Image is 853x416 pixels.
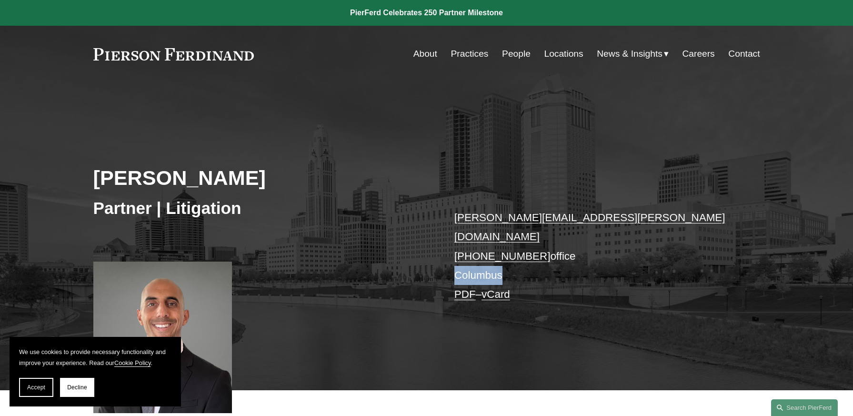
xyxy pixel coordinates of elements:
[454,212,725,243] a: [PERSON_NAME][EMAIL_ADDRESS][PERSON_NAME][DOMAIN_NAME]
[771,399,838,416] a: Search this site
[728,45,760,63] a: Contact
[597,46,662,62] span: News & Insights
[93,198,427,219] h3: Partner | Litigation
[482,288,510,300] a: vCard
[114,359,151,366] a: Cookie Policy
[19,378,53,397] button: Accept
[413,45,437,63] a: About
[451,45,489,63] a: Practices
[27,384,45,391] span: Accept
[597,45,669,63] a: folder dropdown
[454,288,476,300] a: PDF
[10,337,181,406] section: Cookie banner
[454,250,551,262] a: [PHONE_NUMBER]
[67,384,87,391] span: Decline
[502,45,531,63] a: People
[454,208,732,304] p: office Columbus –
[93,165,427,190] h2: [PERSON_NAME]
[19,346,171,368] p: We use cookies to provide necessary functionality and improve your experience. Read our .
[60,378,94,397] button: Decline
[682,45,714,63] a: Careers
[544,45,583,63] a: Locations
